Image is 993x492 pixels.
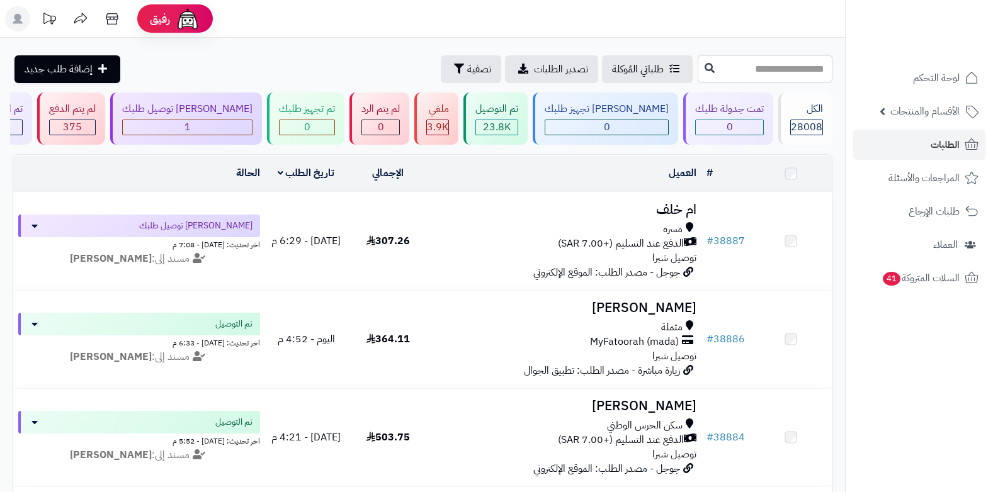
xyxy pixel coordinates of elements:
[853,63,985,93] a: لوحة التحكم
[427,120,448,135] div: 3855
[280,120,334,135] div: 0
[123,120,252,135] div: 1
[139,220,253,232] span: [PERSON_NAME] توصيل طلبك
[706,332,713,347] span: #
[663,222,683,237] span: مسره
[681,92,776,145] a: تمت جدولة طلبك 0
[604,120,610,135] span: 0
[14,55,120,83] a: إضافة طلب جديد
[271,430,341,445] span: [DATE] - 4:21 م
[545,120,668,135] div: 0
[70,447,152,462] strong: [PERSON_NAME]
[467,62,491,77] span: تصفية
[888,169,960,187] span: المراجعات والأسئلة
[706,233,745,249] a: #38887
[63,120,82,135] span: 375
[696,120,763,135] div: 0
[476,120,518,135] div: 23777
[882,269,960,287] span: السلات المتروكة
[175,6,200,31] img: ai-face.png
[853,163,985,193] a: المراجعات والأسئلة
[853,130,985,160] a: الطلبات
[215,318,253,330] span: تم التوصيل
[427,120,448,135] span: 3.9K
[236,165,260,181] a: الحالة
[70,251,152,266] strong: [PERSON_NAME]
[184,120,191,135] span: 1
[524,363,680,378] span: زيارة مباشرة - مصدر الطلب: تطبيق الجوال
[361,102,400,116] div: لم يتم الرد
[264,92,347,145] a: تم تجهيز طلبك 0
[18,237,260,250] div: اخر تحديث: [DATE] - 7:08 م
[706,430,713,445] span: #
[362,120,399,135] div: 0
[434,203,696,217] h3: ام خلف
[652,447,696,462] span: توصيل شبرا
[279,102,335,116] div: تم تجهيز طلبك
[366,430,410,445] span: 503.75
[50,120,95,135] div: 375
[607,418,683,433] span: سكن الحرس الوطني
[612,62,664,77] span: طلباتي المُوكلة
[695,102,764,116] div: تمت جدولة طلبك
[790,102,823,116] div: الكل
[426,102,449,116] div: ملغي
[534,62,588,77] span: تصدير الطلبات
[776,92,835,145] a: الكل28008
[706,165,713,181] a: #
[727,120,733,135] span: 0
[150,11,170,26] span: رفيق
[278,332,335,347] span: اليوم - 4:52 م
[70,349,152,364] strong: [PERSON_NAME]
[590,335,679,349] span: MyFatoorah (mada)
[215,416,253,428] span: تم التوصيل
[366,233,410,249] span: 307.26
[271,233,341,249] span: [DATE] - 6:29 م
[558,433,684,447] span: الدفع عند التسليم (+7.00 SAR)
[441,55,501,83] button: تصفية
[545,102,669,116] div: [PERSON_NAME] تجهيز طلبك
[378,120,384,135] span: 0
[890,103,960,120] span: الأقسام والمنتجات
[530,92,681,145] a: [PERSON_NAME] تجهيز طلبك 0
[18,335,260,349] div: اخر تحديث: [DATE] - 6:33 م
[853,230,985,260] a: العملاء
[706,332,745,347] a: #38886
[108,92,264,145] a: [PERSON_NAME] توصيل طلبك 1
[706,233,713,249] span: #
[35,92,108,145] a: لم يتم الدفع 375
[931,136,960,154] span: الطلبات
[669,165,696,181] a: العميل
[372,165,404,181] a: الإجمالي
[913,69,960,87] span: لوحة التحكم
[33,6,65,35] a: تحديثات المنصة
[9,350,270,364] div: مسند إلى:
[652,349,696,364] span: توصيل شبرا
[461,92,530,145] a: تم التوصيل 23.8K
[853,263,985,293] a: السلات المتروكة41
[366,332,410,347] span: 364.11
[434,399,696,413] h3: [PERSON_NAME]
[304,120,310,135] span: 0
[25,62,93,77] span: إضافة طلب جديد
[652,250,696,266] span: توصيل شبرا
[347,92,412,145] a: لم يتم الرد 0
[475,102,518,116] div: تم التوصيل
[434,301,696,315] h3: [PERSON_NAME]
[9,448,270,462] div: مسند إلى:
[9,252,270,266] div: مسند إلى:
[49,102,96,116] div: لم يتم الدفع
[412,92,461,145] a: ملغي 3.9K
[483,120,511,135] span: 23.8K
[661,320,683,335] span: مثملة
[933,236,958,254] span: العملاء
[883,272,900,286] span: 41
[278,165,335,181] a: تاريخ الطلب
[122,102,253,116] div: [PERSON_NAME] توصيل طلبك
[505,55,598,83] a: تصدير الطلبات
[706,430,745,445] a: #38884
[533,265,680,280] span: جوجل - مصدر الطلب: الموقع الإلكتروني
[533,461,680,476] span: جوجل - مصدر الطلب: الموقع الإلكتروني
[18,433,260,447] div: اخر تحديث: [DATE] - 5:52 م
[909,203,960,220] span: طلبات الإرجاع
